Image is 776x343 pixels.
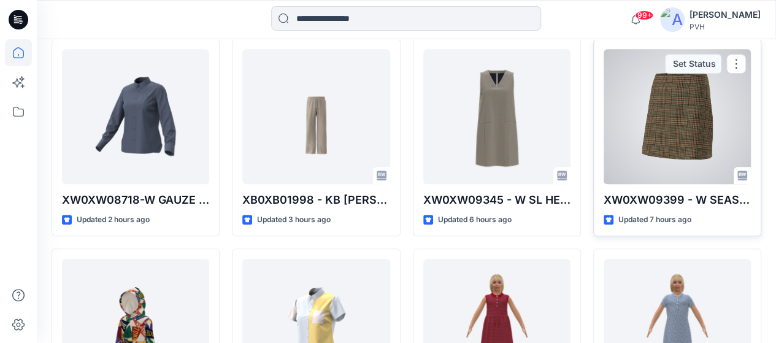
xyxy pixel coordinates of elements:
[618,214,691,226] p: Updated 7 hours ago
[62,49,209,184] a: XW0XW08718-W GAUZE LS ROLL-TAB SHIRT INDIGO-V01
[242,191,390,209] p: XB0XB01998 - KB [PERSON_NAME] PO PANT-SRING 2026
[604,49,751,184] a: XW0XW09399 - W SEASONAL TEXTURE MINI SKIRT - PROTO - V01
[438,214,512,226] p: Updated 6 hours ago
[423,49,570,184] a: XW0XW09345 - W SL HERITAGE CHECK MINI DRESS-PROTO-V01
[62,191,209,209] p: XW0XW08718-W GAUZE LS ROLL-TAB SHIRT INDIGO-V01
[423,191,570,209] p: XW0XW09345 - W SL HERITAGE CHECK MINI DRESS-PROTO-V01
[604,191,751,209] p: XW0XW09399 - W SEASONAL TEXTURE MINI SKIRT - PROTO - V01
[77,214,150,226] p: Updated 2 hours ago
[690,7,761,22] div: [PERSON_NAME]
[257,214,331,226] p: Updated 3 hours ago
[635,10,653,20] span: 99+
[242,49,390,184] a: XB0XB01998 - KB ROTHWELL PO PANT-SRING 2026
[690,22,761,31] div: PVH
[660,7,685,32] img: avatar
